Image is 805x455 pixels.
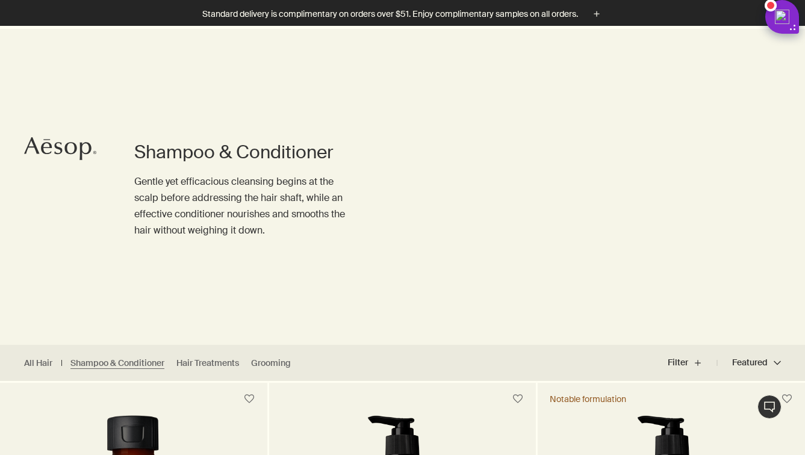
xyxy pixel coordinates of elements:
[238,388,260,410] button: Save to cabinet
[507,388,529,410] button: Save to cabinet
[24,357,52,369] a: All Hair
[176,357,239,369] a: Hair Treatments
[776,388,798,410] button: Save to cabinet
[668,348,717,377] button: Filter
[717,348,781,377] button: Featured
[134,173,355,239] p: Gentle yet efficacious cleansing begins at the scalp before addressing the hair shaft, while an e...
[202,7,603,21] button: Standard delivery is complimentary on orders over $51. Enjoy complimentary samples on all orders.
[757,395,782,419] button: Live Assistance
[550,394,626,404] div: Notable formulation
[251,357,291,369] a: Grooming
[21,134,99,167] a: Aesop
[24,137,96,161] svg: Aesop
[202,8,578,20] p: Standard delivery is complimentary on orders over $51. Enjoy complimentary samples on all orders.
[134,140,355,164] h1: Shampoo & Conditioner
[70,357,164,369] a: Shampoo & Conditioner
